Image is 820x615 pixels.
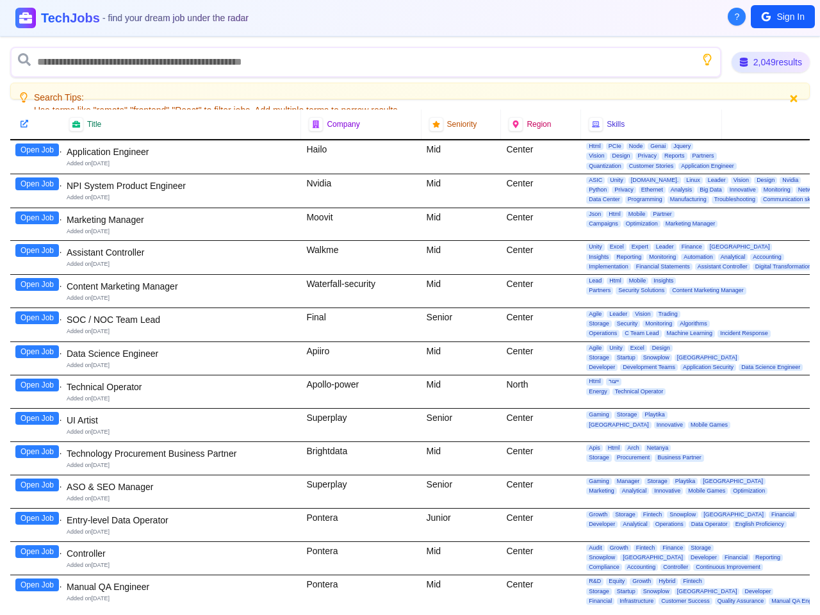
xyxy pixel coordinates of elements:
div: Technology Procurement Business Partner [67,447,296,460]
span: Storage [586,454,612,461]
button: Open Job [15,445,59,458]
span: Insights [651,277,676,284]
span: Unity [607,177,626,184]
button: Open Job [15,545,59,558]
span: Design [754,177,777,184]
div: Added on [DATE] [67,361,296,370]
span: Monitoring [761,186,793,193]
span: Python [586,186,609,193]
span: Privacy [635,152,660,160]
div: UI Artist [67,414,296,427]
span: Json [586,211,603,218]
div: Brightdata [301,442,421,475]
span: Hybrid [656,578,678,585]
span: Snowplow [641,354,672,361]
span: Mobile Games [688,422,730,429]
span: Communication skills [760,196,820,203]
span: Marketing Manager [663,220,718,227]
div: Senior [422,409,502,441]
span: Data Operator [689,521,730,528]
span: Finance [679,243,705,250]
span: Vision [632,311,653,318]
span: Node [627,143,646,150]
span: Financial [722,554,750,561]
div: Superplay [301,409,421,441]
span: Html [606,211,623,218]
span: Unity [586,243,605,250]
div: Assistant Controller [67,246,296,259]
div: Center [501,509,581,541]
div: Added on [DATE] [67,260,296,268]
button: Open Job [15,143,59,156]
span: Optimization [623,220,660,227]
button: Sign In [751,5,815,28]
span: Analytical [619,488,650,495]
span: Partner [650,211,675,218]
button: Open Job [15,278,59,291]
div: 2,049 results [732,52,810,72]
span: Monitoring [646,254,678,261]
span: Apis [586,445,603,452]
div: Center [501,409,581,441]
div: Data Science Engineer [67,347,296,360]
span: Innovative [652,488,683,495]
div: Center [501,308,581,341]
span: Storage [688,545,714,552]
div: Added on [DATE] [67,461,296,470]
span: Procurement [614,454,653,461]
span: Snowplow [641,588,672,595]
span: Excel [607,243,627,250]
div: Pontera [301,509,421,541]
span: Manufacturing [668,196,709,203]
span: Campaigns [586,220,621,227]
span: Genai [648,143,668,150]
span: Storage [586,354,612,361]
span: Netanya [644,445,671,452]
div: Mid [422,375,502,408]
div: Added on [DATE] [67,327,296,336]
span: Storage [644,478,670,485]
div: Added on [DATE] [67,227,296,236]
div: Added on [DATE] [67,561,296,570]
span: Big Data [697,186,725,193]
div: Entry-level Data Operator [67,514,296,527]
button: Open Job [15,412,59,425]
span: Troubleshooting [712,196,758,203]
span: Developer [586,364,618,371]
span: Continuous Improvement [693,564,763,571]
span: Snowplow [667,511,698,518]
span: Content Marketing Manager [669,287,746,294]
div: Superplay [301,475,421,508]
span: Title [87,119,101,129]
button: About Techjobs [728,8,746,26]
div: Apiiro [301,342,421,375]
span: Design [610,152,633,160]
div: Walkme [301,241,421,274]
p: Use terms like "remote" "frontend" "React" to filter jobs. Add multiple terms to narrow results. [34,104,400,117]
div: Pontera [301,542,421,575]
p: Search Tips: [34,91,400,104]
span: Quantization [586,163,624,170]
div: Pontera [301,575,421,609]
div: Apollo-power [301,375,421,408]
span: ייצור [606,378,621,385]
span: Leader [653,243,676,250]
div: Senior [422,308,502,341]
span: - find your dream job under the radar [102,13,249,23]
div: Mid [422,241,502,274]
span: Assistant Controller [695,263,750,270]
span: Lead [586,277,604,284]
span: Storage [614,411,640,418]
span: Fintech [680,578,705,585]
span: Startup [614,354,638,361]
span: Unity [607,345,625,352]
div: Added on [DATE] [67,160,296,168]
button: Show search tips [701,53,713,65]
span: Nvidia [780,177,801,184]
span: [GEOGRAPHIC_DATA] [700,478,766,485]
div: Mid [422,174,502,208]
h1: TechJobs [41,9,249,27]
span: Trading [656,311,680,318]
span: Fintech [634,545,658,552]
span: Playtika [642,411,668,418]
